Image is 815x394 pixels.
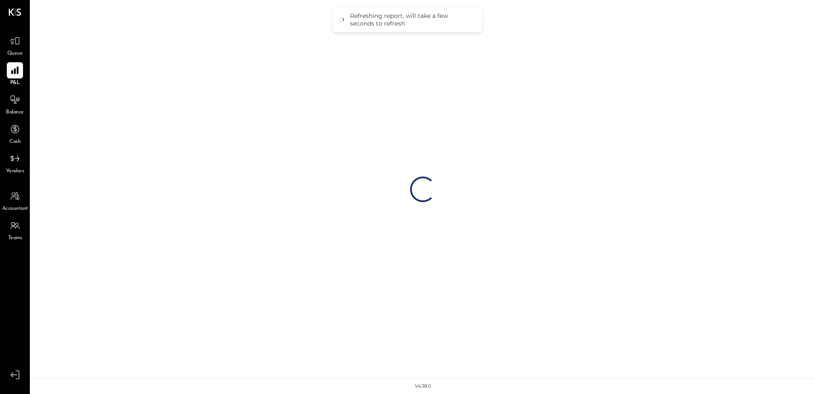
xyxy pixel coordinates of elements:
span: Queue [7,50,23,58]
a: Cash [0,121,29,146]
a: Accountant [0,188,29,213]
a: P&L [0,62,29,87]
div: Refreshing report, will take a few seconds to refresh [350,12,474,27]
span: P&L [10,79,20,87]
span: Vendors [6,168,24,175]
span: Balance [6,109,24,116]
div: v 4.38.0 [415,383,431,390]
a: Queue [0,33,29,58]
span: Accountant [2,205,28,213]
a: Balance [0,92,29,116]
span: Cash [9,138,20,146]
span: Teams [8,235,22,242]
a: Teams [0,217,29,242]
a: Vendors [0,151,29,175]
